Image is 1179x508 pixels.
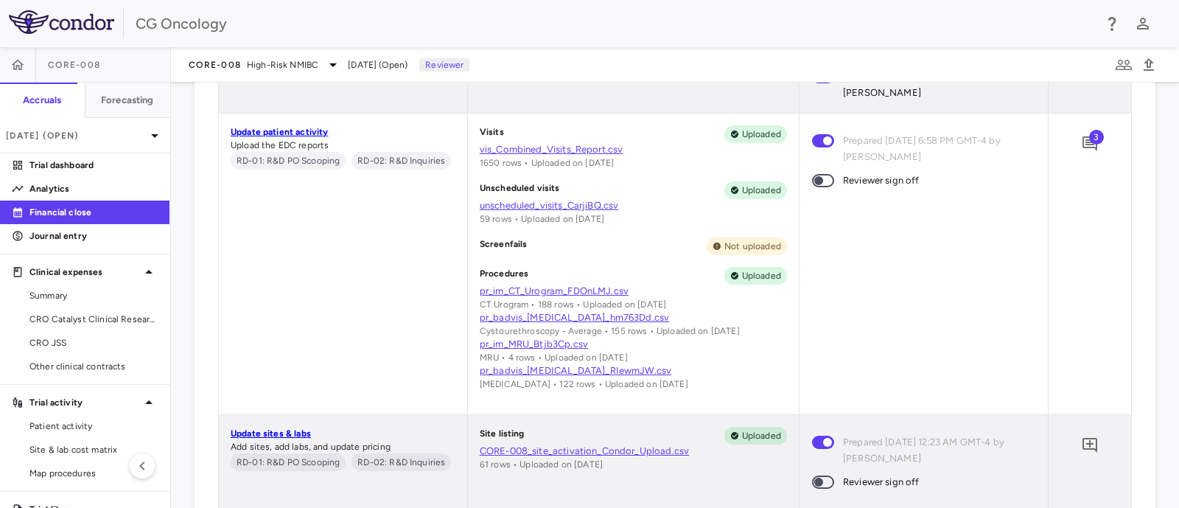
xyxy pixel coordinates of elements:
[231,453,346,471] span: On a quarterly basis, to ensure completeness and accuracy of the accrual workbooks, an Open PO Re...
[136,13,1094,35] div: CG Oncology
[231,140,329,150] span: Upload the EDC reports
[480,445,787,458] a: CORE-008_site_activation_Condor_Upload.csv
[29,360,158,373] span: Other clinical contracts
[231,442,391,452] span: Add sites, add labs, and update pricing
[718,240,787,253] span: Not uploaded
[29,420,158,433] span: Patient activity
[29,313,158,326] span: CRO Catalyst Clinical Research
[480,158,615,168] span: 1650 rows • Uploaded on [DATE]
[29,182,158,195] p: Analytics
[736,184,787,197] span: Uploaded
[480,267,529,285] p: Procedures
[480,237,528,255] p: Screenfails
[231,152,346,170] span: On a quarterly basis, to ensure completeness and accuracy of the accrual workbooks, an Open PO Re...
[1089,130,1104,145] span: 3
[736,269,787,282] span: Uploaded
[480,379,688,389] span: [MEDICAL_DATA] • 122 rows • Uploaded on [DATE]
[101,94,154,107] h6: Forecasting
[9,10,114,34] img: logo-full-SnFGN8VE.png
[480,311,787,324] a: pr_badvis_[MEDICAL_DATA]_hm763Dd.csv
[843,173,920,189] span: Reviewer sign off
[480,143,787,156] a: vis_Combined_Visits_Report.csv
[480,326,740,336] span: Cystourethroscopy - Average • 155 rows • Uploaded on [DATE]
[480,285,787,298] a: pr_im_CT_Urogram_FDOnLMJ.csv
[351,453,451,471] span: Quarterly, the Clinical consultant or designee inquires of individuals in the R&D department to g...
[29,289,158,302] span: Summary
[231,127,328,137] a: Update patient activity
[843,69,1024,101] span: Reviewed [DATE] 11:19 AM GMT-4 by [PERSON_NAME]
[480,338,787,351] a: pr_im_MRU_Btjb3Cp.csv
[29,206,158,219] p: Financial close
[1077,433,1102,458] button: Add comment
[480,459,603,470] span: 61 rows • Uploaded on [DATE]
[6,129,146,142] p: [DATE] (Open)
[480,199,787,212] a: unscheduled_visits_CarjiBQ.csv
[480,364,787,377] a: pr_badvis_[MEDICAL_DATA]_RIewmJW.csv
[1081,436,1099,454] svg: Add comment
[231,154,346,167] span: RD-01: R&D PO Scooping
[843,133,1024,165] span: Prepared [DATE] 6:58 PM GMT-4 by [PERSON_NAME]
[1081,135,1099,153] svg: Add comment
[480,299,666,310] span: CT Urogram • 188 rows • Uploaded on [DATE]
[189,59,241,71] span: CORE-008
[348,58,407,72] span: [DATE] (Open)
[736,128,787,141] span: Uploaded
[29,229,158,243] p: Journal entry
[480,181,560,199] p: Unscheduled visits
[23,94,61,107] h6: Accruals
[480,427,525,445] p: Site listing
[1077,131,1102,156] button: Add comment
[247,58,318,72] span: High-Risk NMIBC
[29,443,158,456] span: Site & lab cost matrix
[351,456,451,469] span: RD-02: R&D Inquiries
[480,214,604,224] span: 59 rows • Uploaded on [DATE]
[29,265,140,279] p: Clinical expenses
[29,336,158,349] span: CRO JSS
[29,467,158,480] span: Map procedures
[29,396,140,409] p: Trial activity
[29,159,158,172] p: Trial dashboard
[480,125,504,143] p: Visits
[48,59,100,71] span: CORE-008
[843,434,1024,467] span: Prepared [DATE] 12:23 AM GMT-4 by [PERSON_NAME]
[351,152,451,170] span: Quarterly, the Clinical consultant or designee inquires of individuals in the R&D department to g...
[843,474,920,490] span: Reviewer sign off
[419,58,469,72] p: Reviewer
[231,456,346,469] span: RD-01: R&D PO Scooping
[231,428,311,439] a: Update sites & labs
[351,154,451,167] span: RD-02: R&D Inquiries
[736,429,787,442] span: Uploaded
[480,352,628,363] span: MRU • 4 rows • Uploaded on [DATE]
